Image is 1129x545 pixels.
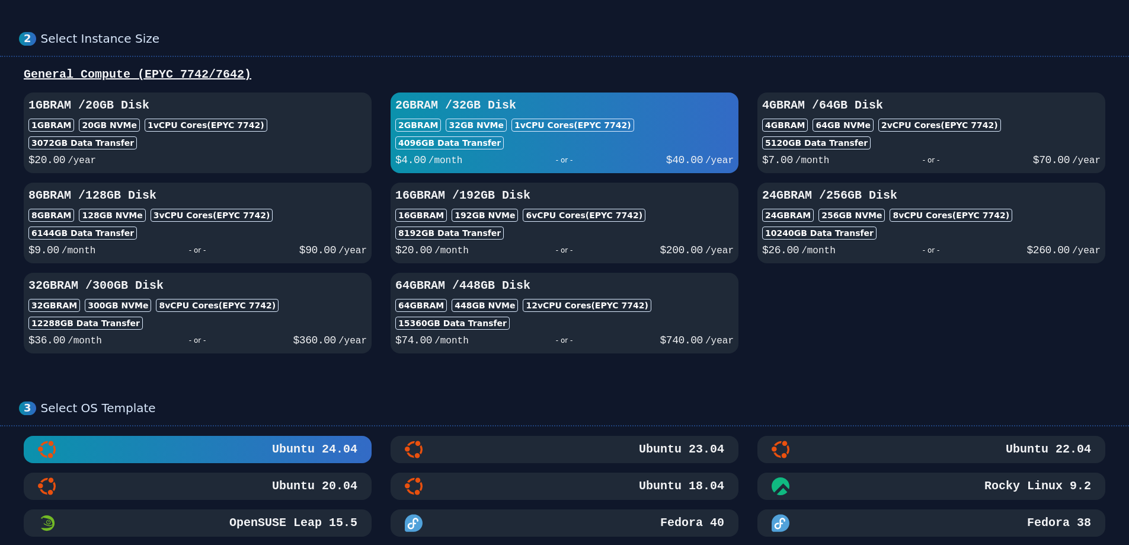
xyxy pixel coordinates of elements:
[762,227,877,240] div: 10240 GB Data Transfer
[28,227,137,240] div: 6144 GB Data Transfer
[293,334,336,346] span: $ 360.00
[24,93,372,173] button: 1GBRAM /20GB Disk1GBRAM20GB NVMe1vCPU Cores(EPYC 7742)3072GB Data Transfer$20.00/year
[434,336,469,346] span: /month
[28,119,74,132] div: 1GB RAM
[772,514,789,532] img: Fedora 38
[511,119,634,132] div: 1 vCPU Cores (EPYC 7742)
[28,299,80,312] div: 32GB RAM
[38,441,56,458] img: Ubuntu 24.04
[795,155,830,166] span: /month
[28,136,137,149] div: 3072 GB Data Transfer
[637,478,724,495] h3: Ubuntu 18.04
[762,119,808,132] div: 4GB RAM
[391,273,738,353] button: 64GBRAM /448GB Disk64GBRAM448GB NVMe12vCPU Cores(EPYC 7742)15360GB Data Transfer$74.00/month- or ...
[1072,155,1101,166] span: /year
[19,66,1110,83] div: General Compute (EPYC 7742/7642)
[62,246,96,256] span: /month
[338,246,367,256] span: /year
[434,246,469,256] span: /month
[102,332,293,349] div: - or -
[405,477,423,495] img: Ubuntu 18.04
[395,299,447,312] div: 64GB RAM
[338,336,367,346] span: /year
[757,509,1105,537] button: Fedora 38Fedora 38
[982,478,1091,495] h3: Rocky Linux 9.2
[227,515,357,531] h3: OpenSUSE Leap 15.5
[38,514,56,532] img: OpenSUSE Leap 15.5 Minimal
[28,334,65,346] span: $ 36.00
[637,441,724,458] h3: Ubuntu 23.04
[772,477,789,495] img: Rocky Linux 9.2
[1033,154,1070,166] span: $ 70.00
[1003,441,1091,458] h3: Ubuntu 22.04
[660,244,703,256] span: $ 200.00
[395,119,441,132] div: 2GB RAM
[79,209,145,222] div: 128 GB NVMe
[395,209,447,222] div: 16GB RAM
[762,136,871,149] div: 5120 GB Data Transfer
[391,436,738,463] button: Ubuntu 23.04Ubuntu 23.04
[757,183,1105,263] button: 24GBRAM /256GB Disk24GBRAM256GB NVMe8vCPU Cores(EPYC 7742)10240GB Data Transfer$26.00/month- or -...
[391,183,738,263] button: 16GBRAM /192GB Disk16GBRAM192GB NVMe6vCPU Cores(EPYC 7742)8192GB Data Transfer$20.00/month- or -$...
[28,154,65,166] span: $ 20.00
[270,441,357,458] h3: Ubuntu 24.04
[757,93,1105,173] button: 4GBRAM /64GB Disk4GBRAM64GB NVMe2vCPU Cores(EPYC 7742)5120GB Data Transfer$7.00/month- or -$70.00...
[24,509,372,537] button: OpenSUSE Leap 15.5 MinimalOpenSUSE Leap 15.5
[666,154,703,166] span: $ 40.00
[28,187,367,204] h3: 8GB RAM / 128 GB Disk
[95,242,299,259] div: - or -
[395,154,426,166] span: $ 4.00
[391,509,738,537] button: Fedora 40Fedora 40
[1027,244,1070,256] span: $ 260.00
[452,299,518,312] div: 448 GB NVMe
[523,299,651,312] div: 12 vCPU Cores (EPYC 7742)
[19,32,36,46] div: 2
[829,152,1032,168] div: - or -
[428,155,463,166] span: /month
[28,317,143,330] div: 12288 GB Data Transfer
[813,119,874,132] div: 64 GB NVMe
[660,334,703,346] span: $ 740.00
[395,97,734,114] h3: 2GB RAM / 32 GB Disk
[28,209,74,222] div: 8GB RAM
[469,242,660,259] div: - or -
[41,31,1110,46] div: Select Instance Size
[762,97,1101,114] h3: 4GB RAM / 64 GB Disk
[24,183,372,263] button: 8GBRAM /128GB Disk8GBRAM128GB NVMe3vCPU Cores(EPYC 7742)6144GB Data Transfer$9.00/month- or -$90....
[395,136,504,149] div: 4096 GB Data Transfer
[705,155,734,166] span: /year
[151,209,273,222] div: 3 vCPU Cores (EPYC 7742)
[469,332,660,349] div: - or -
[772,441,789,458] img: Ubuntu 22.04
[757,473,1105,500] button: Rocky Linux 9.2Rocky Linux 9.2
[19,401,36,415] div: 3
[818,209,885,222] div: 256 GB NVMe
[38,477,56,495] img: Ubuntu 20.04
[395,278,734,294] h3: 64GB RAM / 448 GB Disk
[1072,246,1101,256] span: /year
[68,155,96,166] span: /year
[395,244,432,256] span: $ 20.00
[270,478,357,495] h3: Ubuntu 20.04
[24,436,372,463] button: Ubuntu 24.04Ubuntu 24.04
[395,187,734,204] h3: 16GB RAM / 192 GB Disk
[391,93,738,173] button: 2GBRAM /32GB Disk2GBRAM32GB NVMe1vCPU Cores(EPYC 7742)4096GB Data Transfer$4.00/month- or -$40.00...
[79,119,140,132] div: 20 GB NVMe
[68,336,102,346] span: /month
[446,119,507,132] div: 32 GB NVMe
[705,336,734,346] span: /year
[24,273,372,353] button: 32GBRAM /300GB Disk32GBRAM300GB NVMe8vCPU Cores(EPYC 7742)12288GB Data Transfer$36.00/month- or -...
[145,119,267,132] div: 1 vCPU Cores (EPYC 7742)
[24,473,372,500] button: Ubuntu 20.04Ubuntu 20.04
[156,299,279,312] div: 8 vCPU Cores (EPYC 7742)
[762,209,814,222] div: 24GB RAM
[28,278,367,294] h3: 32GB RAM / 300 GB Disk
[391,473,738,500] button: Ubuntu 18.04Ubuntu 18.04
[85,299,151,312] div: 300 GB NVMe
[705,246,734,256] span: /year
[395,227,504,240] div: 8192 GB Data Transfer
[405,441,423,458] img: Ubuntu 23.04
[28,244,59,256] span: $ 9.00
[1025,515,1091,531] h3: Fedora 38
[762,154,793,166] span: $ 7.00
